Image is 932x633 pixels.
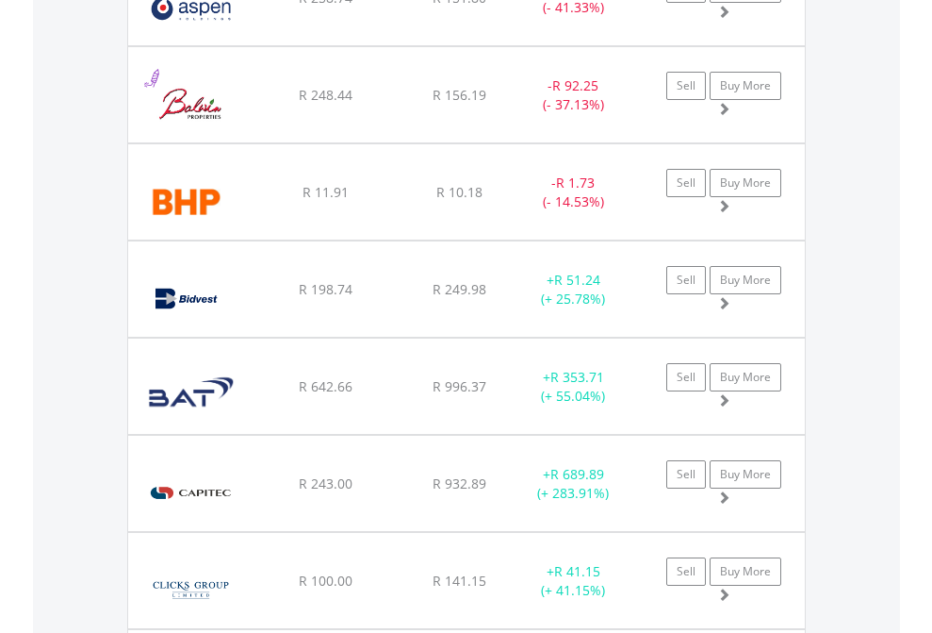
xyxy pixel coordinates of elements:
img: EQU.ZA.BHG.png [138,168,233,235]
div: - (- 37.13%) [515,76,632,114]
span: R 689.89 [550,465,604,483]
span: R 11.91 [302,183,349,201]
img: EQU.ZA.CPI.png [138,459,244,526]
a: Buy More [710,72,781,100]
a: Sell [666,169,706,197]
a: Buy More [710,558,781,586]
span: R 51.24 [554,271,600,289]
img: EQU.ZA.BVT.png [138,265,244,332]
span: R 642.66 [299,377,352,395]
span: R 353.71 [550,368,604,386]
a: Sell [666,558,706,586]
a: Sell [666,266,706,294]
div: - (- 14.53%) [515,174,632,211]
span: R 156.19 [433,86,486,104]
a: Buy More [710,363,781,391]
span: R 41.15 [554,562,600,580]
a: Sell [666,460,706,489]
span: R 141.15 [433,572,486,590]
a: Sell [666,363,706,391]
span: R 248.44 [299,86,352,104]
a: Buy More [710,169,781,197]
span: R 932.89 [433,475,486,492]
span: R 243.00 [299,475,352,492]
div: + (+ 41.15%) [515,562,632,600]
span: R 198.74 [299,280,352,298]
span: R 996.37 [433,377,486,395]
img: EQU.ZA.BWN.png [138,71,244,138]
span: R 1.73 [556,174,595,192]
span: R 249.98 [433,280,486,298]
img: EQU.ZA.CLS.png [138,557,244,624]
div: + (+ 25.78%) [515,271,632,308]
span: R 10.18 [436,183,482,201]
div: + (+ 55.04%) [515,368,632,406]
div: + (+ 283.91%) [515,465,632,503]
img: EQU.ZA.BTI.png [138,362,246,429]
a: Buy More [710,460,781,489]
span: R 92.25 [552,76,598,94]
a: Sell [666,72,706,100]
span: R 100.00 [299,572,352,590]
a: Buy More [710,266,781,294]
